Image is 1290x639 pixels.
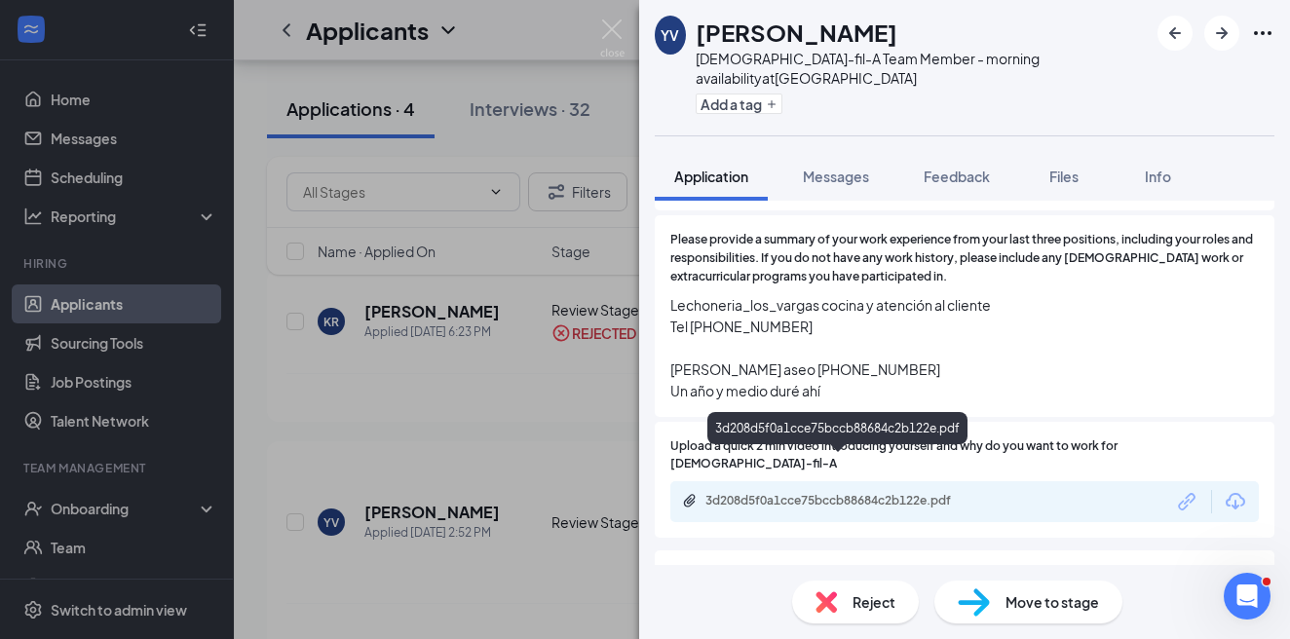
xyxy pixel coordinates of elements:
span: Info [1145,168,1171,185]
span: Reject [853,591,895,613]
div: [DEMOGRAPHIC_DATA]-fil-A Team Member - morning availability at [GEOGRAPHIC_DATA] [696,49,1148,88]
div: 3d208d5f0a1cce75bccb88684c2b122e.pdf [707,412,967,444]
span: Please provide a summary of your work experience from your last three positions, including your r... [670,231,1259,286]
svg: Link [1175,489,1200,514]
svg: ArrowLeftNew [1163,21,1187,45]
a: Paperclip3d208d5f0a1cce75bccb88684c2b122e.pdf [682,493,998,511]
span: Move to stage [1005,591,1099,613]
button: ArrowLeftNew [1157,16,1193,51]
span: Feedback [924,168,990,185]
button: PlusAdd a tag [696,94,782,114]
svg: Plus [766,98,778,110]
svg: ArrowRight [1210,21,1233,45]
h1: [PERSON_NAME] [696,16,897,49]
span: Application [674,168,748,185]
div: YV [661,25,679,45]
span: Upload a quick 2 min video introducing yourself and why do you want to work for [DEMOGRAPHIC_DATA... [670,437,1259,474]
span: Messages [803,168,869,185]
iframe: Intercom live chat [1224,573,1271,620]
svg: Ellipses [1251,21,1274,45]
span: Files [1049,168,1079,185]
svg: Download [1224,490,1247,513]
button: ArrowRight [1204,16,1239,51]
div: 3d208d5f0a1cce75bccb88684c2b122e.pdf [705,493,978,508]
svg: Paperclip [682,493,698,508]
span: Lechoneria_los_vargas cocina y atención al cliente Tel [PHONE_NUMBER] [PERSON_NAME] aseo [PHONE_N... [670,294,1259,401]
